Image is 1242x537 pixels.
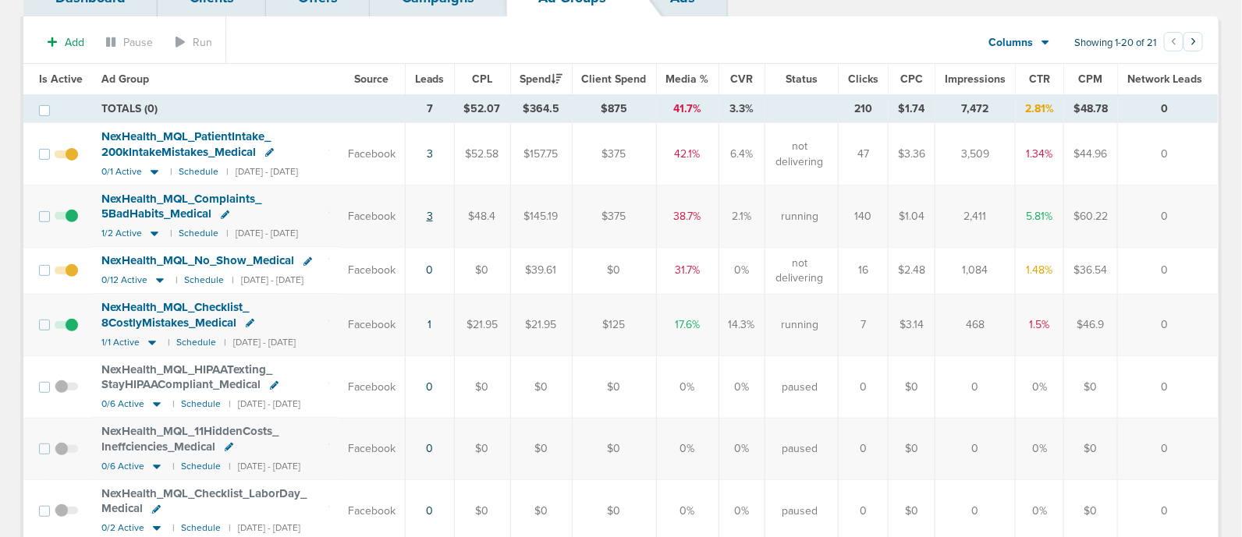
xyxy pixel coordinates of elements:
[65,36,84,49] span: Add
[839,418,889,479] td: 0
[848,72,878,86] span: Clicks
[1064,418,1118,479] td: $0
[656,247,719,294] td: 31.7%
[101,522,144,534] span: 0/2 Active
[582,72,647,86] span: Client Spend
[889,418,935,479] td: $0
[226,166,298,178] small: | [DATE] - [DATE]
[510,185,572,247] td: $145.19
[454,185,510,247] td: $48.4
[656,123,719,185] td: 42.1%
[172,398,173,410] small: |
[945,72,1006,86] span: Impressions
[454,95,510,123] td: $52.07
[170,228,171,239] small: |
[426,504,433,518] a: 0
[520,72,562,86] span: Spend
[1118,294,1219,355] td: 0
[989,35,1034,51] span: Columns
[781,209,818,224] span: running
[181,461,221,472] small: Schedule
[889,123,935,185] td: $3.36
[101,337,140,348] span: 1/1 Active
[101,461,144,472] span: 0/6 Active
[176,274,176,286] small: |
[415,72,445,86] span: Leads
[719,247,765,294] td: 0%
[92,95,405,123] td: TOTALS (0)
[1064,185,1118,247] td: $60.22
[1074,37,1156,50] span: Showing 1-20 of 21
[339,247,406,294] td: Facebook
[170,166,171,178] small: |
[454,247,510,294] td: $0
[428,318,431,331] a: 1
[232,274,303,286] small: | [DATE] - [DATE]
[900,72,923,86] span: CPC
[339,418,406,479] td: Facebook
[839,294,889,355] td: 7
[229,461,300,472] small: | [DATE] - [DATE]
[656,418,719,479] td: 0%
[572,247,656,294] td: $0
[510,95,572,123] td: $364.5
[656,356,719,418] td: 0%
[935,356,1016,418] td: 0
[782,380,818,395] span: paused
[184,274,224,286] small: Schedule
[839,123,889,185] td: 47
[1064,123,1118,185] td: $44.96
[1118,185,1219,247] td: 0
[510,123,572,185] td: $157.75
[101,274,147,286] span: 0/12 Active
[454,356,510,418] td: $0
[101,228,142,239] span: 1/2 Active
[226,228,298,239] small: | [DATE] - [DATE]
[101,398,144,410] span: 0/6 Active
[666,72,709,86] span: Media %
[935,247,1016,294] td: 1,084
[229,522,300,534] small: | [DATE] - [DATE]
[510,356,572,418] td: $0
[775,256,825,286] span: not delivering
[427,210,433,223] a: 3
[510,247,572,294] td: $39.61
[339,185,406,247] td: Facebook
[339,356,406,418] td: Facebook
[101,300,249,330] span: NexHealth_ MQL_ Checklist_ 8CostlyMistakes_ Medical
[101,486,307,516] span: NexHealth_ MQL_ Checklist_ LaborDay_ Medical
[1118,123,1219,185] td: 0
[181,398,221,410] small: Schedule
[719,356,765,418] td: 0%
[1118,95,1219,123] td: 0
[1079,72,1103,86] span: CPM
[426,442,433,455] a: 0
[839,356,889,418] td: 0
[224,337,296,348] small: | [DATE] - [DATE]
[454,418,510,479] td: $0
[1118,247,1219,294] td: 0
[354,72,389,86] span: Source
[101,166,142,178] span: 0/1 Active
[782,441,818,457] span: paused
[39,31,93,54] button: Add
[775,139,825,169] span: not delivering
[719,185,765,247] td: 2.1%
[1016,95,1064,123] td: 2.81%
[935,294,1016,355] td: 468
[656,294,719,355] td: 17.6%
[935,185,1016,247] td: 2,411
[889,247,935,294] td: $2.48
[656,95,719,123] td: 41.7%
[719,418,765,479] td: 0%
[179,228,218,239] small: Schedule
[572,294,656,355] td: $125
[172,461,173,472] small: |
[101,72,149,86] span: Ad Group
[572,123,656,185] td: $375
[1016,294,1064,355] td: 1.5%
[1183,32,1203,51] button: Go to next page
[1118,418,1219,479] td: 0
[1118,356,1219,418] td: 0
